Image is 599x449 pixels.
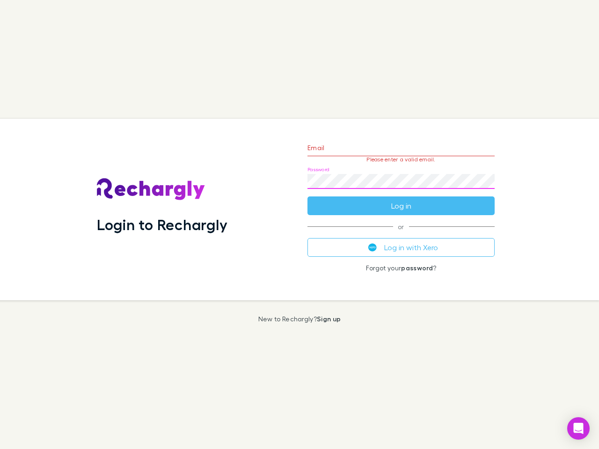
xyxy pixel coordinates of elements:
[317,315,341,323] a: Sign up
[307,264,495,272] p: Forgot your ?
[368,243,377,252] img: Xero's logo
[97,216,227,233] h1: Login to Rechargly
[97,178,205,201] img: Rechargly's Logo
[567,417,590,440] div: Open Intercom Messenger
[307,196,495,215] button: Log in
[401,264,433,272] a: password
[307,238,495,257] button: Log in with Xero
[307,156,495,163] p: Please enter a valid email.
[307,166,329,173] label: Password
[307,226,495,227] span: or
[258,315,341,323] p: New to Rechargly?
